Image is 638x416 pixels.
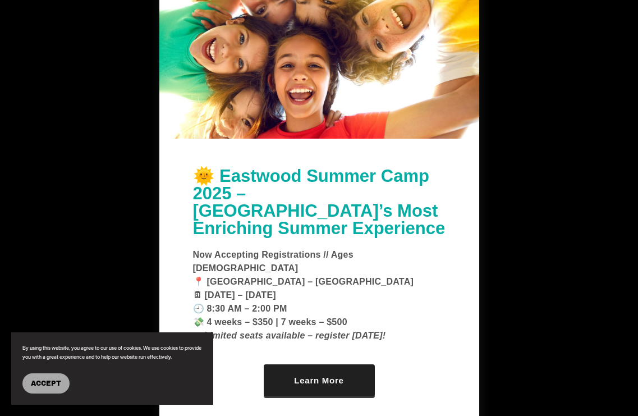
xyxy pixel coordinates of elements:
p: By using this website, you agree to our use of cookies. We use cookies to provide you with a grea... [22,344,202,362]
a: Learn More [264,364,375,396]
h1: 🌞 Eastwood Summer Camp 2025 – [GEOGRAPHIC_DATA]’s Most Enriching Summer Experience [193,167,446,237]
section: Cookie banner [11,332,213,405]
button: Accept [22,373,70,394]
span: Accept [31,380,61,387]
strong: Now Accepting Registrations // Ages [DEMOGRAPHIC_DATA] 📍 [GEOGRAPHIC_DATA] – [GEOGRAPHIC_DATA] 🗓 ... [193,250,414,340]
em: Limited seats available – register [DATE]! [204,331,386,340]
